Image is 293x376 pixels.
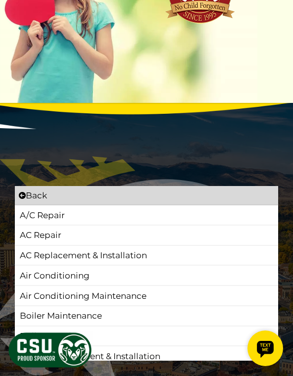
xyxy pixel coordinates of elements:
a: Boiler Replacement & Installation [19,349,274,364]
a: Air Conditioning [19,269,274,283]
a: Boiler Repair [19,329,274,344]
a: Boiler Maintenance [19,309,274,324]
a: AC Replacement & Installation [19,249,274,263]
a: A/C Repair [19,208,274,223]
a: Air Conditioning Maintenance [19,289,274,303]
img: CSU Sponsor Badge [7,331,93,369]
a: AC Repair [19,229,274,243]
li: Back [15,186,279,205]
div: Open chat widget [4,4,40,40]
